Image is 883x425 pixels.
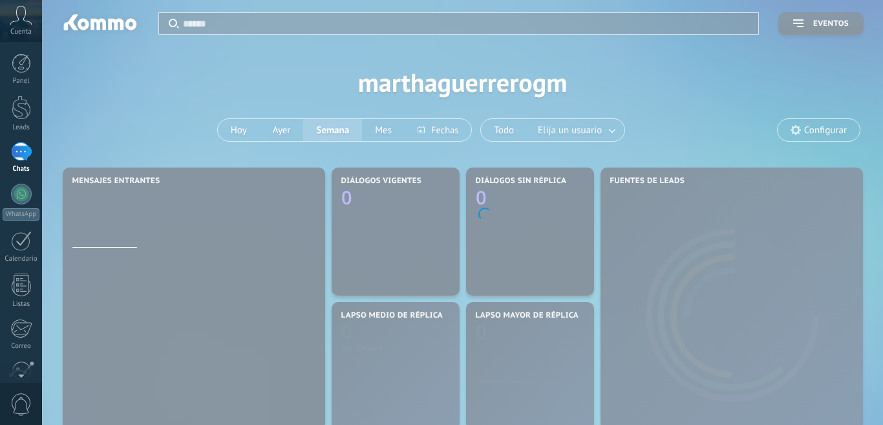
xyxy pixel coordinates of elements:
div: Listas [3,300,40,309]
div: Panel [3,77,40,85]
div: Chats [3,165,40,173]
span: Cuenta [10,28,32,36]
div: WhatsApp [3,208,39,221]
div: Calendario [3,255,40,263]
div: Correo [3,342,40,351]
div: Leads [3,124,40,132]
